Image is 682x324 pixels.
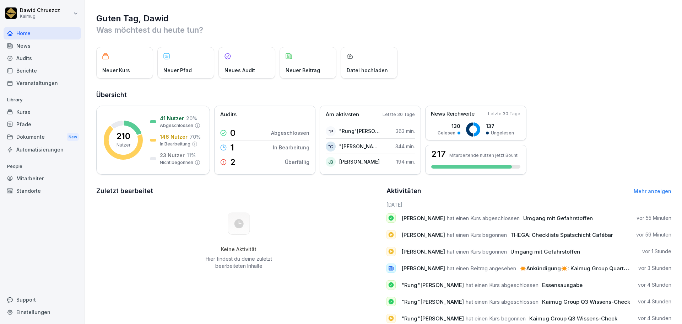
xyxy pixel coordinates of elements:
[401,232,445,238] span: [PERSON_NAME]
[401,282,464,288] span: "Rung"[PERSON_NAME]
[401,265,445,272] span: [PERSON_NAME]
[395,143,415,150] p: 344 min.
[326,111,359,119] p: Am aktivsten
[160,122,193,129] p: Abgeschlossen
[510,232,613,238] span: THEGA: Checkliste Spätschicht Cafébar
[160,133,188,140] p: 146 Nutzer
[4,185,81,197] a: Standorte
[638,281,671,288] p: vor 4 Stunden
[4,118,81,131] a: Pfade
[187,152,196,159] p: 11 %
[220,111,237,119] p: Audits
[20,14,60,19] p: Kaimug
[326,142,336,152] div: "C
[326,157,336,167] div: JB
[4,106,81,118] a: Kurse
[431,110,475,118] p: News Reichweite
[224,67,255,74] p: Neues Audit
[488,111,520,117] p: Letzte 30 Tage
[4,52,81,64] a: Audits
[4,39,81,52] a: News
[634,188,671,194] a: Mehr anzeigen
[4,306,81,318] a: Einstellungen
[4,161,81,172] p: People
[466,298,538,305] span: hat einen Kurs abgeschlossen
[96,24,671,36] p: Was möchtest du heute tun?
[401,215,445,222] span: [PERSON_NAME]
[386,186,421,196] h2: Aktivitäten
[4,94,81,106] p: Library
[431,150,446,158] h3: 217
[638,315,671,322] p: vor 4 Stunden
[285,158,309,166] p: Überfällig
[271,129,309,137] p: Abgeschlossen
[160,159,193,166] p: Nicht begonnen
[523,215,593,222] span: Umgang mit Gefahrstoffen
[20,7,60,14] p: Dawid Chruszcz
[638,298,671,305] p: vor 4 Stunden
[642,248,671,255] p: vor 1 Stunde
[542,282,583,288] span: Essensausgabe
[542,298,630,305] span: Kaimug Group Q3 Wissens-Check
[401,315,464,322] span: "Rung"[PERSON_NAME]
[96,90,671,100] h2: Übersicht
[347,67,388,74] p: Datei hochladen
[447,248,507,255] span: hat einen Kurs begonnen
[4,143,81,156] a: Automatisierungen
[230,158,236,166] p: 2
[96,13,671,24] h1: Guten Tag, Dawid
[96,186,381,196] h2: Zuletzt bearbeitet
[510,248,580,255] span: Umgang mit Gefahrstoffen
[339,143,380,150] p: "[PERSON_NAME]"[PERSON_NAME]
[438,122,460,130] p: 130
[383,111,415,118] p: Letzte 30 Tage
[286,67,320,74] p: Neuer Beitrag
[486,122,514,130] p: 137
[230,143,234,152] p: 1
[203,246,275,253] h5: Keine Aktivität
[116,132,130,140] p: 210
[396,127,415,135] p: 363 min.
[396,158,415,165] p: 194 min.
[160,115,184,122] p: 41 Nutzer
[160,141,190,147] p: In Bearbeitung
[4,131,81,144] a: DokumenteNew
[326,126,336,136] div: "P
[203,255,275,270] p: Hier findest du deine zuletzt bearbeiteten Inhalte
[186,115,197,122] p: 20 %
[4,172,81,185] a: Mitarbeiter
[529,315,617,322] span: Kaimug Group Q3 Wissens-Check
[160,152,185,159] p: 23 Nutzer
[117,142,130,148] p: Nutzer
[438,130,455,136] p: Gelesen
[4,77,81,89] a: Veranstaltungen
[67,133,79,141] div: New
[466,282,538,288] span: hat einen Kurs abgeschlossen
[447,232,507,238] span: hat einen Kurs begonnen
[163,67,192,74] p: Neuer Pfad
[386,201,672,208] h6: [DATE]
[638,265,671,272] p: vor 3 Stunden
[447,215,520,222] span: hat einen Kurs abgeschlossen
[273,144,309,151] p: In Bearbeitung
[401,298,464,305] span: "Rung"[PERSON_NAME]
[190,133,201,140] p: 70 %
[4,131,81,144] div: Dokumente
[4,64,81,77] a: Berichte
[4,27,81,39] a: Home
[339,127,380,135] p: "Rung"[PERSON_NAME]
[401,248,445,255] span: [PERSON_NAME]
[466,315,526,322] span: hat einen Kurs begonnen
[4,293,81,306] div: Support
[447,265,516,272] span: hat einen Beitrag angesehen
[636,231,671,238] p: vor 59 Minuten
